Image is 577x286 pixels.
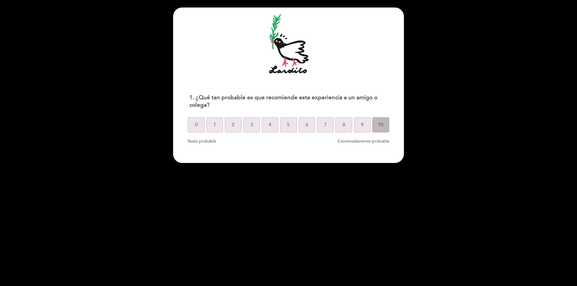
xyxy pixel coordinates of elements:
button: 5 [280,117,297,132]
button: 6 [299,117,315,132]
button: 9 [354,117,371,132]
span: 6 [306,116,308,133]
button: 3 [243,117,260,132]
button: 1 [206,117,223,132]
button: 2 [225,117,241,132]
span: Nada probable [188,139,216,144]
span: 4 [269,116,271,133]
span: Extremadamente probable [338,139,389,144]
span: 2 [232,116,234,133]
span: 3 [250,116,253,133]
button: 4 [262,117,278,132]
div: 1. ¿Qué tan probable es que recomiende esta experiencia a un amigo o colega? [185,90,392,113]
span: 8 [343,116,345,133]
img: header_1649253791.png [267,14,310,75]
span: 10 [378,116,383,133]
span: 0 [195,116,198,133]
button: 10 [372,117,389,132]
span: 5 [287,116,290,133]
button: 0 [188,117,204,132]
span: 9 [361,116,364,133]
button: 8 [335,117,352,132]
span: 1 [213,116,216,133]
span: 7 [324,116,327,133]
button: 7 [317,117,334,132]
